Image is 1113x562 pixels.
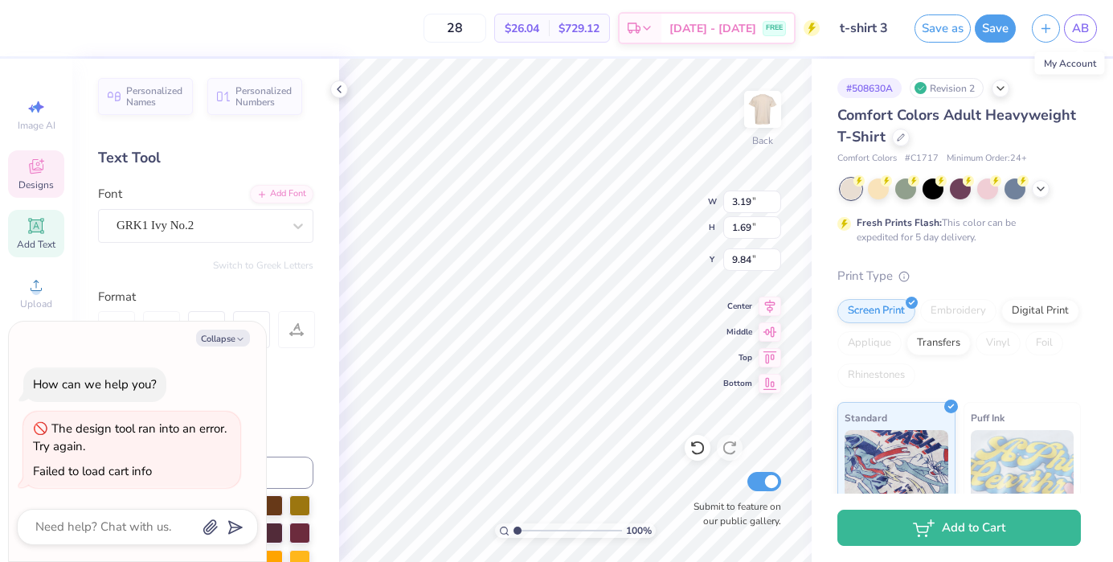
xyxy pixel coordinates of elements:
[196,330,250,347] button: Collapse
[669,20,756,37] span: [DATE] - [DATE]
[505,20,539,37] span: $26.04
[723,326,752,338] span: Middle
[98,288,315,306] div: Format
[235,85,293,108] span: Personalized Numbers
[837,299,915,323] div: Screen Print
[18,178,54,191] span: Designs
[685,499,781,528] label: Submit to feature on our public gallery.
[1064,14,1097,43] a: AB
[845,409,887,426] span: Standard
[98,147,313,169] div: Text Tool
[837,267,1081,285] div: Print Type
[1025,331,1063,355] div: Foil
[559,20,599,37] span: $729.12
[747,93,779,125] img: Back
[213,259,313,272] button: Switch to Greek Letters
[906,331,971,355] div: Transfers
[910,78,984,98] div: Revision 2
[250,185,313,203] div: Add Font
[626,523,652,538] span: 100 %
[837,510,1081,546] button: Add to Cart
[971,409,1005,426] span: Puff Ink
[837,363,915,388] div: Rhinestones
[20,297,52,310] span: Upload
[33,376,157,392] div: How can we help you?
[723,378,752,389] span: Bottom
[920,299,996,323] div: Embroidery
[976,331,1021,355] div: Vinyl
[424,14,486,43] input: – –
[915,14,971,43] button: Save as
[33,420,227,455] div: The design tool ran into an error. Try again.
[845,430,948,511] img: Standard
[18,119,55,132] span: Image AI
[837,78,902,98] div: # 508630A
[17,238,55,251] span: Add Text
[837,331,902,355] div: Applique
[975,14,1016,43] button: Save
[1001,299,1079,323] div: Digital Print
[971,430,1074,511] img: Puff Ink
[126,85,183,108] span: Personalized Names
[947,152,1027,166] span: Minimum Order: 24 +
[766,23,783,34] span: FREE
[857,216,942,229] strong: Fresh Prints Flash:
[98,185,122,203] label: Font
[828,12,906,44] input: Untitled Design
[723,352,752,363] span: Top
[752,133,773,148] div: Back
[837,152,897,166] span: Comfort Colors
[723,301,752,312] span: Center
[1035,52,1105,75] div: My Account
[905,152,939,166] span: # C1717
[837,105,1076,146] span: Comfort Colors Adult Heavyweight T-Shirt
[857,215,1054,244] div: This color can be expedited for 5 day delivery.
[33,463,152,479] div: Failed to load cart info
[1072,19,1089,38] span: AB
